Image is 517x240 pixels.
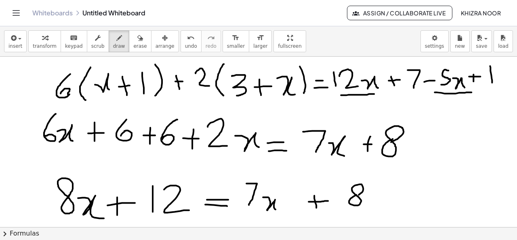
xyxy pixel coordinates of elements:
[32,9,73,17] a: Whiteboards
[425,43,444,49] span: settings
[129,30,151,52] button: erase
[28,30,61,52] button: transform
[498,43,509,49] span: load
[109,30,130,52] button: draw
[61,30,87,52] button: keyboardkeypad
[256,33,264,43] i: format_size
[87,30,109,52] button: scrub
[455,43,465,49] span: new
[8,43,22,49] span: insert
[91,43,105,49] span: scrub
[471,30,492,52] button: save
[223,30,249,52] button: format_sizesmaller
[227,43,245,49] span: smaller
[278,43,301,49] span: fullscreen
[450,30,470,52] button: new
[347,6,452,20] button: Assign / Collaborate Live
[354,9,446,17] span: Assign / Collaborate Live
[4,30,27,52] button: insert
[187,33,195,43] i: undo
[10,6,23,19] button: Toggle navigation
[33,43,57,49] span: transform
[420,30,449,52] button: settings
[133,43,147,49] span: erase
[201,30,221,52] button: redoredo
[113,43,125,49] span: draw
[253,43,267,49] span: larger
[454,6,507,20] button: Khizra Noor
[460,9,501,17] span: Khizra Noor
[151,30,179,52] button: arrange
[65,43,83,49] span: keypad
[249,30,272,52] button: format_sizelarger
[476,43,487,49] span: save
[494,30,513,52] button: load
[70,33,78,43] i: keyboard
[207,33,215,43] i: redo
[181,30,202,52] button: undoundo
[273,30,306,52] button: fullscreen
[232,33,240,43] i: format_size
[206,43,216,49] span: redo
[156,43,174,49] span: arrange
[185,43,197,49] span: undo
